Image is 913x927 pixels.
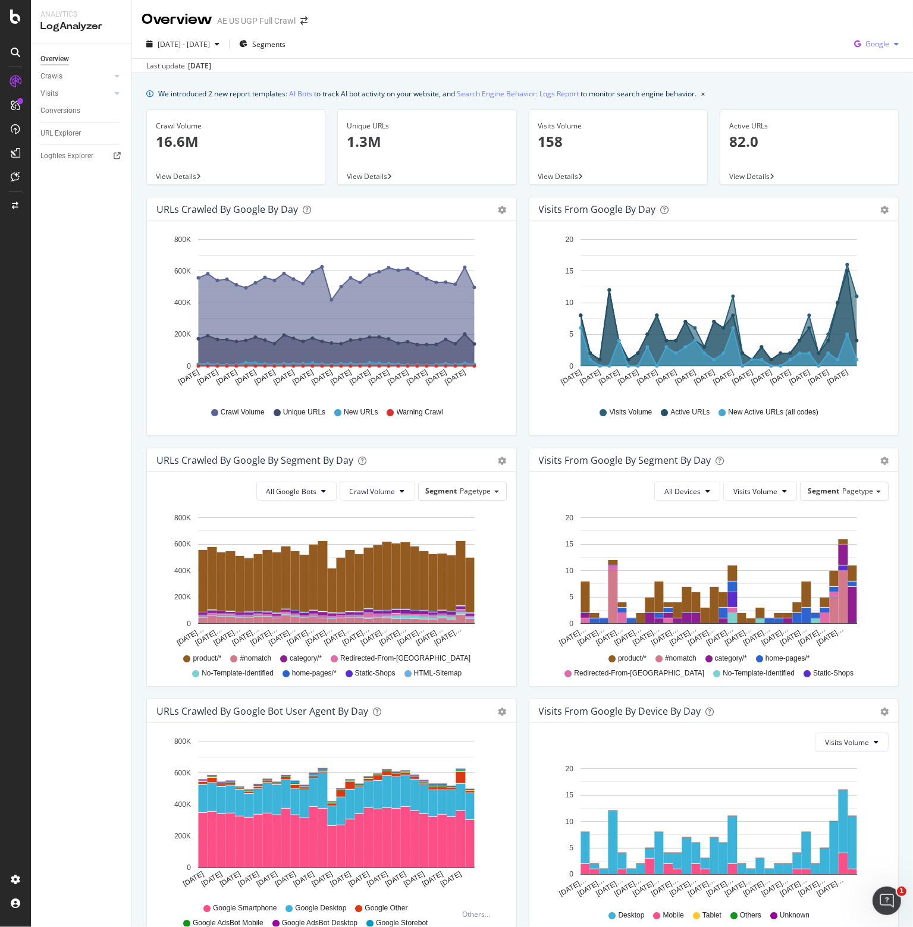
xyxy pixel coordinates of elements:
text: [DATE] [402,870,426,888]
iframe: Intercom live chat [873,887,901,915]
span: Visits Volume [733,486,777,497]
text: [DATE] [787,368,811,386]
text: [DATE] [329,368,353,386]
button: [DATE] - [DATE] [142,34,224,54]
p: 82.0 [729,131,889,152]
div: Unique URLs [347,121,507,131]
span: product/* [193,653,221,664]
div: Others... [463,909,496,919]
text: [DATE] [200,870,224,888]
text: 10 [565,567,573,575]
span: Desktop [619,910,645,920]
text: 0 [187,864,191,872]
text: 800K [174,235,191,244]
text: [DATE] [272,368,296,386]
span: All Devices [664,486,701,497]
text: [DATE] [421,870,444,888]
text: [DATE] [237,870,261,888]
text: 200K [174,832,191,841]
div: A chart. [539,761,884,899]
text: 0 [569,871,573,879]
text: [DATE] [597,368,621,386]
text: 600K [174,267,191,275]
button: All Devices [654,482,720,501]
text: 10 [565,818,573,826]
span: Unique URLs [283,407,325,417]
div: Last update [146,61,211,71]
span: New Active URLs (all codes) [728,407,818,417]
text: [DATE] [692,368,716,386]
div: URL Explorer [40,127,81,140]
span: 1 [897,887,906,896]
text: [DATE] [443,368,467,386]
text: 15 [565,791,573,799]
text: [DATE] [616,368,640,386]
span: Visits Volume [825,737,869,747]
text: [DATE] [365,870,389,888]
svg: A chart. [539,231,884,396]
div: [DATE] [188,61,211,71]
span: View Details [729,171,770,181]
div: URLs Crawled by Google By Segment By Day [156,454,353,466]
div: Visits From Google By Device By Day [539,705,701,717]
span: No-Template-Identified [723,668,795,678]
text: 800K [174,737,191,746]
div: URLs Crawled by Google bot User Agent By Day [156,705,368,717]
div: URLs Crawled by Google by day [156,203,298,215]
span: View Details [347,171,387,181]
p: 16.6M [156,131,316,152]
span: Unknown [780,910,810,920]
text: [DATE] [348,368,372,386]
text: [DATE] [578,368,602,386]
text: 0 [187,620,191,628]
text: [DATE] [274,870,297,888]
span: Crawl Volume [350,486,396,497]
span: Google [865,39,889,49]
span: Tablet [702,910,721,920]
span: #nomatch [665,653,696,664]
div: Crawls [40,70,62,83]
text: [DATE] [384,870,407,888]
div: gear [498,206,507,214]
span: category/* [290,653,322,664]
span: View Details [156,171,196,181]
p: 158 [538,131,698,152]
text: [DATE] [768,368,792,386]
div: Crawl Volume [156,121,316,131]
text: 15 [565,540,573,548]
text: [DATE] [215,368,239,386]
text: [DATE] [386,368,410,386]
span: Google Desktop [295,903,346,913]
text: 400K [174,800,191,809]
span: Google Smartphone [213,903,277,913]
text: 600K [174,540,191,548]
div: Visits [40,87,58,100]
text: 200K [174,593,191,601]
div: We introduced 2 new report templates: to track AI bot activity on your website, and to monitor se... [158,87,696,100]
span: Static-Shops [355,668,396,678]
text: 10 [565,298,573,307]
text: [DATE] [177,368,200,386]
text: 20 [565,235,573,244]
text: 5 [569,593,573,601]
svg: A chart. [156,733,502,898]
text: [DATE] [424,368,448,386]
span: Redirected-From-[GEOGRAPHIC_DATA] [340,653,470,664]
text: [DATE] [181,870,205,888]
span: Others [740,910,761,920]
div: AE US UGP Full Crawl [217,15,296,27]
span: Segments [252,39,285,49]
text: [DATE] [292,870,316,888]
span: No-Template-Identified [202,668,274,678]
svg: A chart. [156,231,502,396]
div: Overview [40,53,69,65]
text: [DATE] [329,870,353,888]
text: [DATE] [367,368,391,386]
button: Crawl Volume [340,482,415,501]
span: home-pages/* [765,653,810,664]
text: 200K [174,331,191,339]
div: Visits from Google by day [539,203,656,215]
div: Overview [142,10,212,30]
button: close banner [698,85,708,102]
